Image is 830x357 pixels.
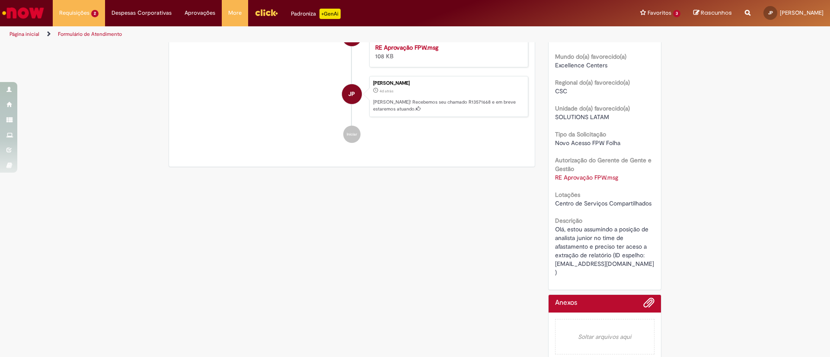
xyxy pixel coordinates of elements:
a: Página inicial [10,31,39,38]
div: Julia Maria Gomes Pereira [342,84,362,104]
a: Download de RE Aprovação FPW.msg [555,174,618,181]
span: 2 [91,10,99,17]
span: Aprovações [185,9,215,17]
span: JP [348,84,355,104]
span: More [228,9,242,17]
span: [PERSON_NAME] [780,9,824,16]
span: Favoritos [648,9,671,17]
a: RE Aprovação FPW.msg [375,44,438,51]
b: Mundo do(a) favorecido(a) [555,53,626,60]
em: Soltar arquivos aqui [555,319,655,354]
span: 3 [673,10,680,17]
b: Lotações [555,191,580,199]
span: JP [768,10,773,16]
b: Regional do(a) favorecido(a) [555,79,630,86]
span: Centro de Serviços Compartilhados [555,199,651,207]
span: 4d atrás [380,88,393,94]
b: Autorização do Gerente de Gente e Gestão [555,156,651,173]
a: Formulário de Atendimento [58,31,122,38]
a: Rascunhos [693,9,732,17]
span: Requisições [59,9,89,17]
span: Excellence Centers [555,61,607,69]
b: Descrição [555,217,582,224]
span: Despesas Corporativas [112,9,172,17]
span: CSC [555,87,567,95]
div: [PERSON_NAME] [373,81,524,86]
span: Novo Acesso FPW Folha [555,139,620,147]
span: SOLUTIONS LATAM [555,113,609,121]
span: Rascunhos [701,9,732,17]
span: 99829572 [555,35,581,43]
li: Julia Maria Gomes Pereira [176,76,528,117]
b: Unidade do(a) favorecido(a) [555,104,630,112]
img: ServiceNow [1,4,45,22]
time: 26/09/2025 16:36:19 [380,88,393,94]
button: Adicionar anexos [643,297,654,313]
h2: Anexos [555,299,577,307]
ul: Trilhas de página [6,26,547,42]
div: Padroniza [291,9,341,19]
div: 108 KB [375,43,519,60]
span: Olá, estou assumindo a posição de analista junior no time de afastamento e preciso ter aceso a ex... [555,225,656,276]
img: click_logo_yellow_360x200.png [255,6,278,19]
p: +GenAi [319,9,341,19]
b: Tipo da Solicitação [555,130,606,138]
p: [PERSON_NAME]! Recebemos seu chamado R13571668 e em breve estaremos atuando. [373,99,524,112]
